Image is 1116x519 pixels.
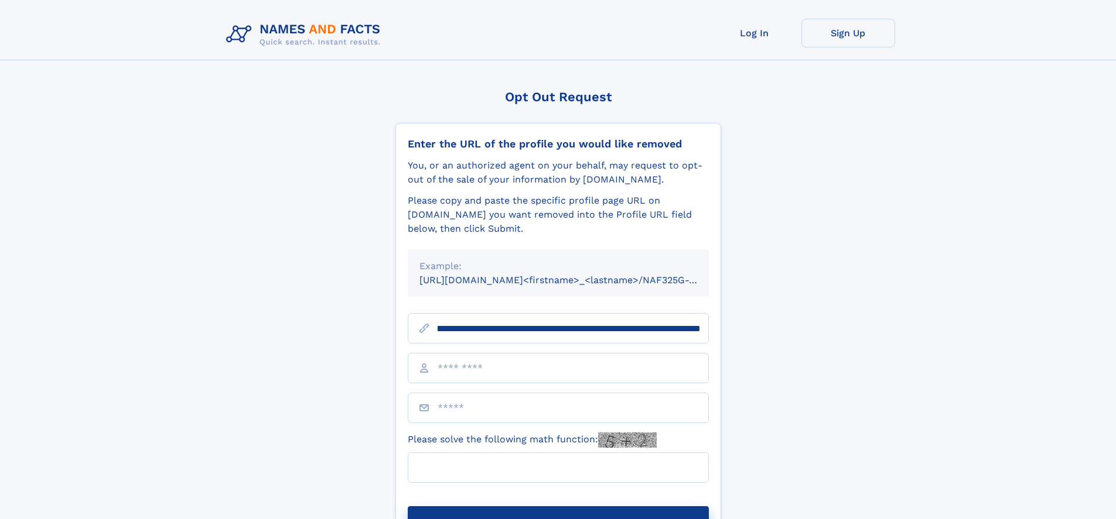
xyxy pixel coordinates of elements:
[408,159,709,187] div: You, or an authorized agent on your behalf, may request to opt-out of the sale of your informatio...
[419,274,731,286] small: [URL][DOMAIN_NAME]<firstname>_<lastname>/NAF325G-xxxxxxxx
[408,432,657,448] label: Please solve the following math function:
[419,259,697,273] div: Example:
[408,194,709,236] div: Please copy and paste the specific profile page URL on [DOMAIN_NAME] you want removed into the Pr...
[395,90,721,104] div: Opt Out Request
[221,19,390,50] img: Logo Names and Facts
[708,19,801,47] a: Log In
[801,19,895,47] a: Sign Up
[408,138,709,150] div: Enter the URL of the profile you would like removed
